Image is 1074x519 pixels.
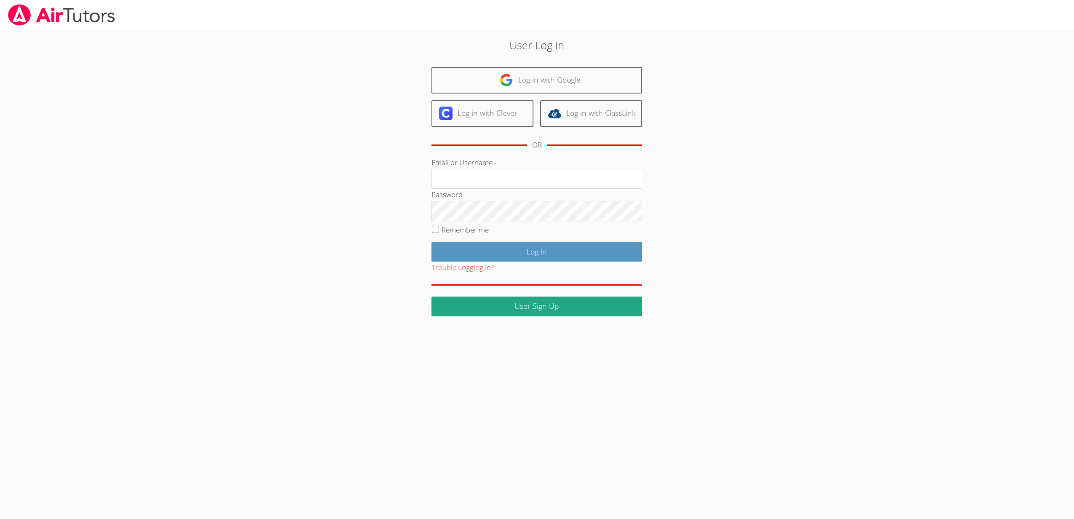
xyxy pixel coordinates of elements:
a: Log in with Google [431,67,642,94]
button: Trouble Logging In? [431,262,494,274]
img: clever-logo-6eab21bc6e7a338710f1a6ff85c0baf02591cd810cc4098c63d3a4b26e2feb20.svg [439,107,453,120]
input: Log in [431,242,642,262]
img: airtutors_banner-c4298cdbf04f3fff15de1276eac7730deb9818008684d7c2e4769d2f7ddbe033.png [7,4,116,26]
label: Remember me [442,225,489,235]
label: Password [431,190,463,199]
img: google-logo-50288ca7cdecda66e5e0955fdab243c47b7ad437acaf1139b6f446037453330a.svg [500,73,513,87]
a: User Sign Up [431,297,642,316]
h2: User Log in [247,37,827,53]
a: Log in with ClassLink [540,100,642,127]
img: classlink-logo-d6bb404cc1216ec64c9a2012d9dc4662098be43eaf13dc465df04b49fa7ab582.svg [548,107,561,120]
a: Log in with Clever [431,100,533,127]
label: Email or Username [431,158,493,167]
div: OR [532,139,542,151]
